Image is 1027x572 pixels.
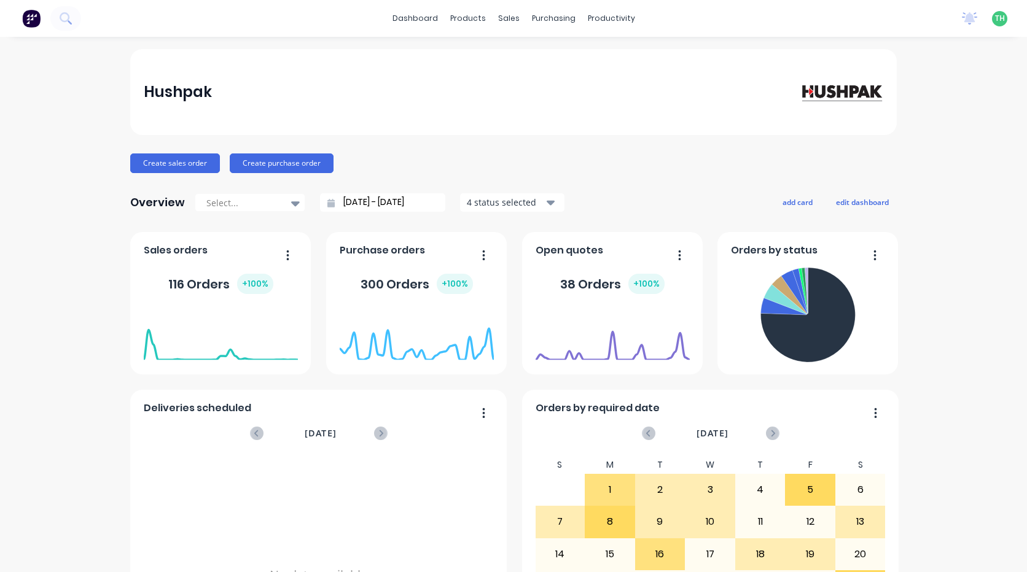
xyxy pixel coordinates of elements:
div: sales [492,9,526,28]
div: 11 [736,506,785,537]
img: Hushpak [797,81,883,102]
div: 38 Orders [560,274,665,294]
div: 15 [585,539,635,570]
button: Create sales order [130,153,220,173]
div: + 100 % [237,274,273,294]
div: 17 [685,539,735,570]
div: S [535,456,585,474]
div: 2 [636,474,685,505]
div: 13 [836,506,885,537]
div: purchasing [526,9,582,28]
div: 6 [836,474,885,505]
div: M [585,456,635,474]
div: products [444,9,492,28]
span: Sales orders [144,243,208,258]
a: dashboard [386,9,444,28]
div: 18 [736,539,785,570]
div: T [635,456,685,474]
span: [DATE] [697,427,728,440]
div: S [835,456,886,474]
div: 12 [786,506,835,537]
div: 20 [836,539,885,570]
div: 4 status selected [467,196,544,209]
span: Orders by status [731,243,818,258]
button: edit dashboard [828,194,897,210]
button: add card [775,194,821,210]
div: + 100 % [437,274,473,294]
div: 8 [585,506,635,537]
div: F [785,456,835,474]
div: 3 [685,474,735,505]
button: 4 status selected [460,193,564,212]
div: 10 [685,506,735,537]
div: 14 [536,539,585,570]
div: + 100 % [628,274,665,294]
div: 5 [786,474,835,505]
div: Overview [130,190,185,215]
div: 116 Orders [168,274,273,294]
div: 4 [736,474,785,505]
span: Purchase orders [340,243,425,258]
button: Create purchase order [230,153,334,173]
div: Hushpak [144,80,212,104]
div: T [735,456,786,474]
div: 9 [636,506,685,537]
div: 7 [536,506,585,537]
div: 1 [585,474,635,505]
div: W [685,456,735,474]
div: 19 [786,539,835,570]
span: Open quotes [536,243,603,258]
span: TH [995,13,1005,24]
span: [DATE] [305,427,337,440]
span: Deliveries scheduled [144,401,251,415]
div: 16 [636,539,685,570]
div: productivity [582,9,641,28]
img: Factory [22,9,41,28]
div: 300 Orders [361,274,473,294]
